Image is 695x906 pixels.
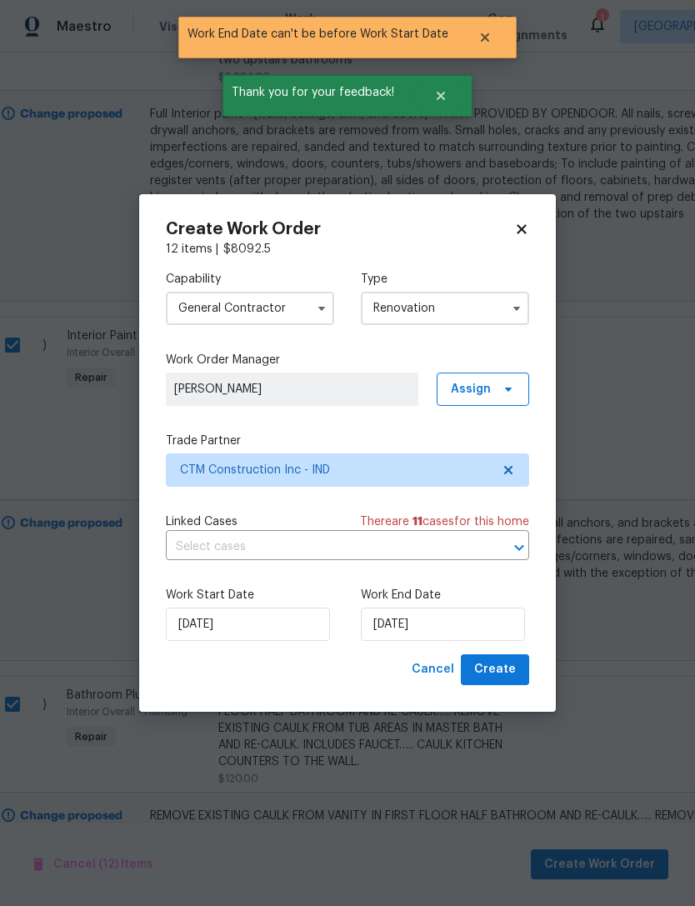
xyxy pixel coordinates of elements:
[166,587,334,603] label: Work Start Date
[451,381,491,398] span: Assign
[174,381,410,398] span: [PERSON_NAME]
[180,462,491,478] span: CTM Construction Inc - IND
[412,516,422,528] span: 11
[166,292,334,325] input: Select...
[222,75,413,110] span: Thank you for your feedback!
[507,298,527,318] button: Show options
[413,79,468,113] button: Close
[507,536,531,559] button: Open
[312,298,332,318] button: Show options
[361,587,529,603] label: Work End Date
[166,352,529,368] label: Work Order Manager
[166,534,482,560] input: Select cases
[166,608,330,641] input: M/D/YYYY
[166,221,514,238] h2: Create Work Order
[223,243,271,255] span: $ 8092.5
[461,654,529,685] button: Create
[178,17,457,52] span: Work End Date can't be before Work Start Date
[361,608,525,641] input: M/D/YYYY
[166,271,334,288] label: Capability
[405,654,461,685] button: Cancel
[361,271,529,288] label: Type
[361,292,529,325] input: Select...
[457,21,512,54] button: Close
[360,513,529,530] span: There are case s for this home
[166,513,237,530] span: Linked Cases
[412,659,454,680] span: Cancel
[474,659,516,680] span: Create
[166,433,529,449] label: Trade Partner
[166,241,529,258] div: 12 items |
